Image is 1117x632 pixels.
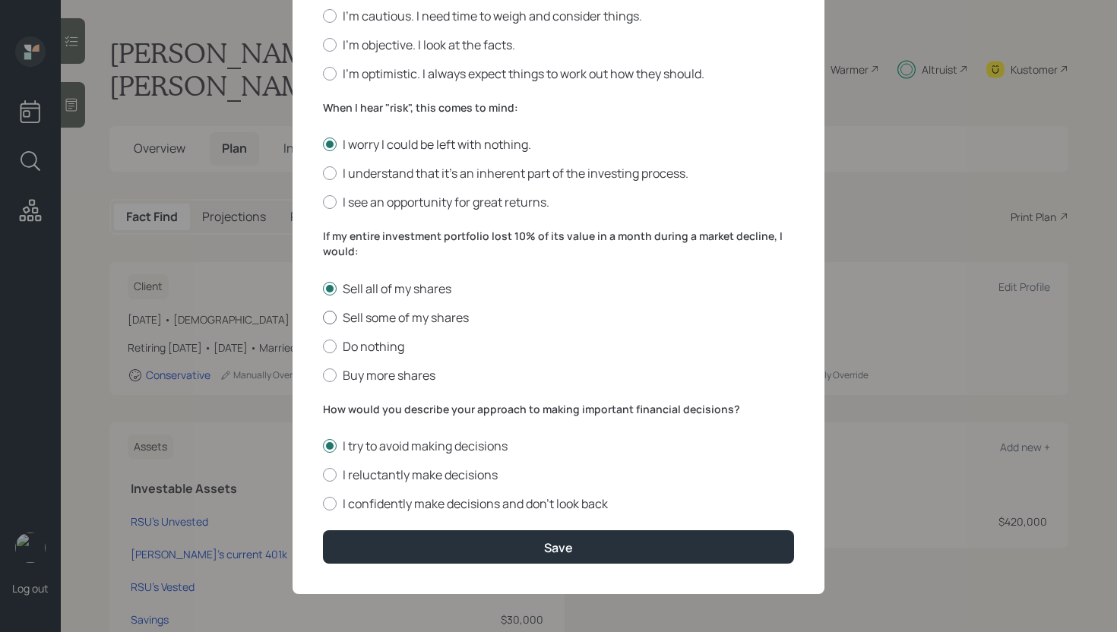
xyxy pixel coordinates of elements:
[323,65,794,82] label: I'm optimistic. I always expect things to work out how they should.
[323,338,794,355] label: Do nothing
[323,367,794,384] label: Buy more shares
[323,36,794,53] label: I'm objective. I look at the facts.
[323,136,794,153] label: I worry I could be left with nothing.
[323,438,794,454] label: I try to avoid making decisions
[323,8,794,24] label: I'm cautious. I need time to weigh and consider things.
[323,495,794,512] label: I confidently make decisions and don’t look back
[323,229,794,258] label: If my entire investment portfolio lost 10% of its value in a month during a market decline, I would:
[323,194,794,210] label: I see an opportunity for great returns.
[544,539,573,556] div: Save
[323,466,794,483] label: I reluctantly make decisions
[323,165,794,182] label: I understand that it’s an inherent part of the investing process.
[323,402,794,417] label: How would you describe your approach to making important financial decisions?
[323,530,794,563] button: Save
[323,100,794,115] label: When I hear "risk", this comes to mind:
[323,309,794,326] label: Sell some of my shares
[323,280,794,297] label: Sell all of my shares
